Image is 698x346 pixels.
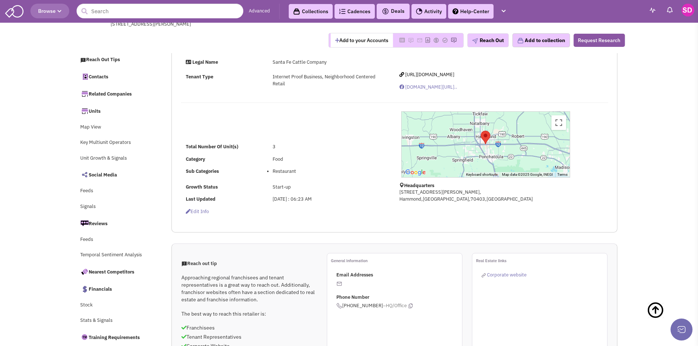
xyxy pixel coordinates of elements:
p: [STREET_ADDRESS][PERSON_NAME], Hammond,[GEOGRAPHIC_DATA],70403,[GEOGRAPHIC_DATA] [399,189,572,202]
p: Email Addresses [336,272,462,279]
a: Advanced [249,8,270,15]
span: [URL][DOMAIN_NAME] [405,71,454,78]
img: icon-collection-lavender-black.svg [293,8,300,15]
button: Toggle fullscreen view [551,115,566,130]
img: Please add to your accounts [433,37,439,43]
img: Please add to your accounts [417,37,422,43]
span: [PHONE_NUMBER] [336,302,462,309]
div: [DATE] : 06:23 AM [268,196,389,203]
a: Corporate website [481,272,527,278]
button: Deals [380,7,407,16]
a: Open this area in Google Maps (opens a new window) [403,168,428,177]
a: Stats & Signals [77,314,156,328]
img: icon-phone.png [336,303,342,309]
a: Unit Growth & Signals [77,152,156,165]
img: plane.png [472,38,478,44]
b: Growth Status [186,184,218,190]
a: Feeds [77,233,156,247]
img: Google [403,168,428,177]
p: Franchisees [181,324,317,331]
a: Reviews [77,216,156,231]
strong: Tenant Type [186,74,213,80]
button: Keyboard shortcuts [466,172,498,177]
img: Please add to your accounts [451,37,457,43]
strong: Legal Name [192,59,218,65]
a: Units [77,103,156,119]
img: Stephen Dendy [682,4,694,16]
a: Temporal Sentiment Analysis [77,248,156,262]
a: Key Multiunit Operators [77,136,156,150]
div: 3 [268,144,389,150]
a: Help-Center [448,4,494,19]
p: Tenant Representatives [181,333,317,341]
a: Social Media [77,167,156,182]
a: [URL][DOMAIN_NAME] [399,71,454,78]
button: Add to collection [512,33,570,47]
img: icon-email-active-16.png [336,281,342,287]
a: Activity [411,4,446,19]
div: Food [268,156,389,163]
img: reachlinkicon.png [481,273,486,278]
b: Total Number Of Unit(s) [186,144,238,150]
img: Please add to your accounts [442,37,448,43]
a: Map View [77,120,156,134]
span: [DOMAIN_NAME][URL].. [405,84,457,90]
a: Related Companies [77,86,156,101]
b: Sub Categories [186,168,219,174]
span: Edit info [186,208,209,215]
a: [DOMAIN_NAME][URL].. [399,84,457,90]
button: Reach Out [467,33,509,47]
p: The best way to reach this retailer is: [181,310,317,317]
div: [STREET_ADDRESS][PERSON_NAME] [111,21,302,28]
a: Cadences [335,4,375,19]
img: Please add to your accounts [408,37,414,43]
p: Real Estate links [476,257,607,264]
div: Santa Fe Cattle Company [478,128,493,147]
a: Back To Top [647,294,683,342]
a: Contacts [77,69,156,84]
a: Terms [557,172,568,176]
a: Nearest Competitors [77,264,156,279]
a: Signals [77,200,156,214]
input: Search [77,4,243,18]
span: Reach out tip [181,260,217,267]
a: Stock [77,298,156,312]
div: Santa Fe Cattle Company [268,59,389,66]
div: Start-up [268,184,389,191]
span: Browse [38,8,62,14]
p: Approaching regional franchisees and tenant representatives is a great way to reach out. Addition... [181,274,317,303]
span: Deals [382,8,405,14]
img: icon-deals.svg [382,7,389,16]
span: Corporate website [487,272,527,278]
b: Headquarters [404,182,435,189]
button: Browse [30,4,69,18]
a: Reach Out Tips [77,53,156,67]
button: Request Research [573,34,625,47]
p: General information [331,257,462,264]
span: –HQ/Office [383,302,407,309]
b: Category [186,156,205,162]
img: help.png [453,8,458,14]
a: Training Requirements [77,330,156,345]
a: Financials [77,281,156,297]
img: Activity.png [416,8,422,15]
button: Add to your Accounts [330,33,393,47]
img: SmartAdmin [5,4,23,18]
li: Restaurant [273,168,385,175]
a: Collections [289,4,333,19]
a: Feeds [77,184,156,198]
div: Internet Proof Business, Neighborhood Centered Retail [268,74,389,87]
p: Phone Number [336,294,462,301]
img: icon-collection-lavender.png [517,37,524,44]
b: Last Updated [186,196,215,202]
span: Map data ©2025 Google, INEGI [502,172,553,176]
img: Cadences_logo.png [339,9,346,14]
